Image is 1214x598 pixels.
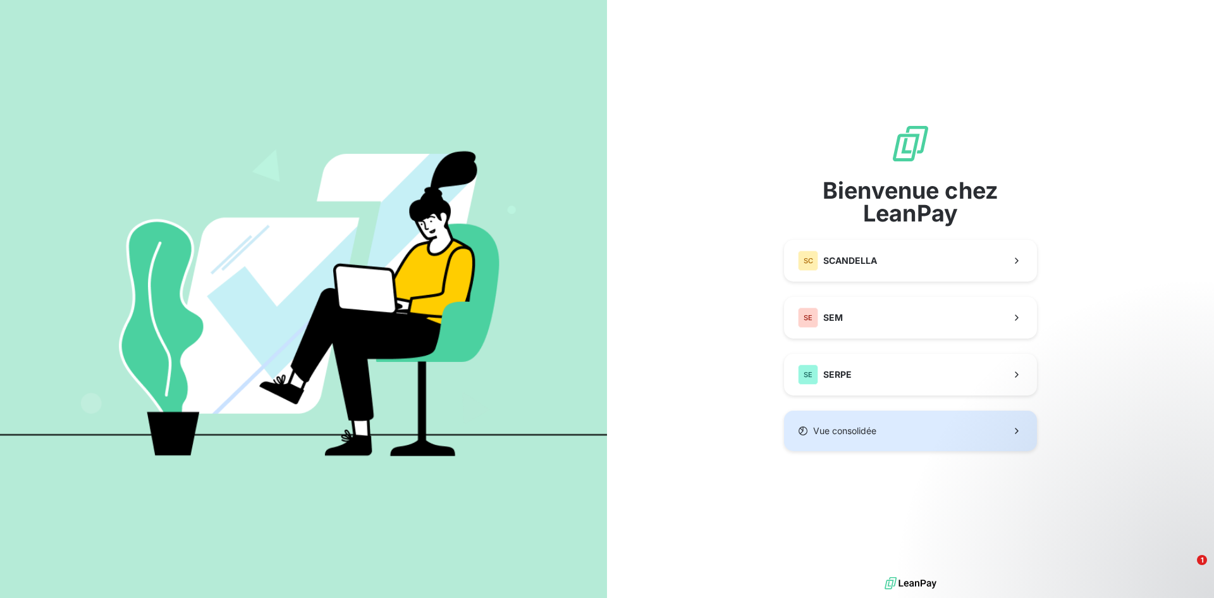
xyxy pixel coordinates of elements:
span: SERPE [823,368,852,381]
button: SESERPE [784,354,1037,396]
button: SESEM [784,297,1037,339]
img: logo sigle [890,123,931,164]
span: Bienvenue chez LeanPay [784,179,1037,225]
iframe: Intercom notifications message [961,475,1214,564]
div: SE [798,364,818,385]
button: SCSCANDELLA [784,240,1037,282]
iframe: Intercom live chat [1171,555,1201,585]
div: SC [798,251,818,271]
span: 1 [1197,555,1207,565]
span: SCANDELLA [823,254,877,267]
span: SEM [823,311,843,324]
button: Vue consolidée [784,411,1037,451]
div: SE [798,308,818,328]
span: Vue consolidée [813,425,876,437]
img: logo [885,574,936,593]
